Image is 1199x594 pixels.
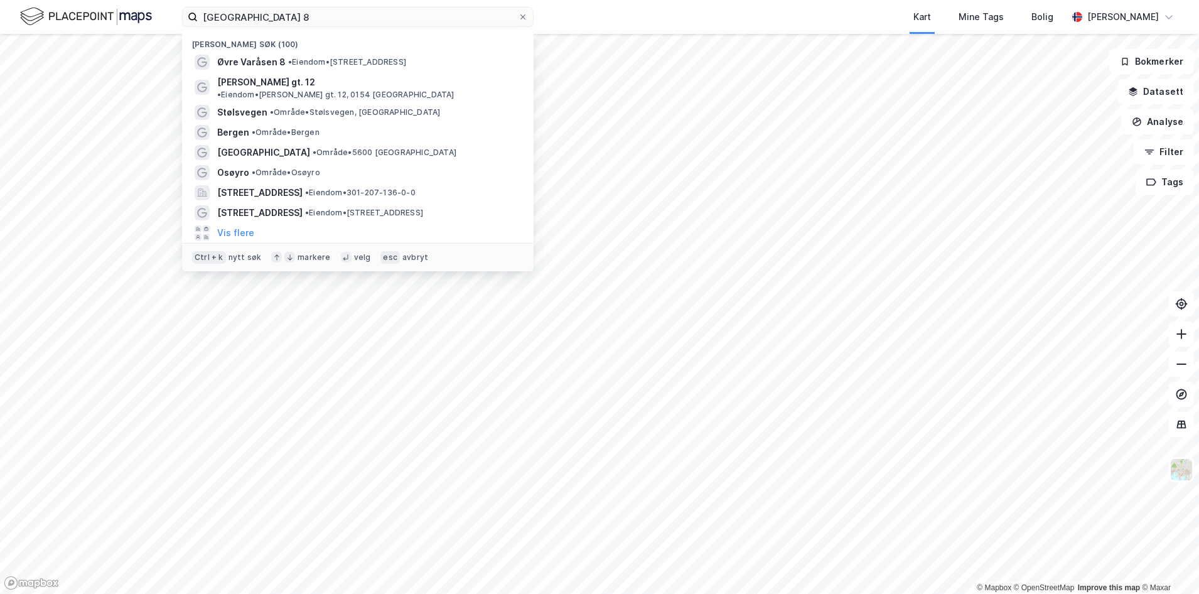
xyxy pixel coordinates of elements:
[217,165,249,180] span: Osøyro
[270,107,274,117] span: •
[298,252,330,262] div: markere
[305,188,309,197] span: •
[305,188,416,198] span: Eiendom • 301-207-136-0-0
[217,90,221,99] span: •
[1134,139,1194,165] button: Filter
[913,9,931,24] div: Kart
[4,576,59,590] a: Mapbox homepage
[305,208,309,217] span: •
[288,57,292,67] span: •
[217,75,315,90] span: [PERSON_NAME] gt. 12
[959,9,1004,24] div: Mine Tags
[217,90,454,100] span: Eiendom • [PERSON_NAME] gt. 12, 0154 [GEOGRAPHIC_DATA]
[313,148,316,157] span: •
[977,583,1011,592] a: Mapbox
[1031,9,1053,24] div: Bolig
[402,252,428,262] div: avbryt
[217,125,249,140] span: Bergen
[217,55,286,70] span: Øvre Varåsen 8
[1121,109,1194,134] button: Analyse
[252,127,320,138] span: Område • Bergen
[229,252,262,262] div: nytt søk
[252,168,320,178] span: Område • Osøyro
[217,145,310,160] span: [GEOGRAPHIC_DATA]
[305,208,423,218] span: Eiendom • [STREET_ADDRESS]
[198,8,518,26] input: Søk på adresse, matrikkel, gårdeiere, leietakere eller personer
[217,225,254,240] button: Vis flere
[1117,79,1194,104] button: Datasett
[1136,170,1194,195] button: Tags
[182,30,534,52] div: [PERSON_NAME] søk (100)
[1136,534,1199,594] iframe: Chat Widget
[313,148,456,158] span: Område • 5600 [GEOGRAPHIC_DATA]
[252,168,255,177] span: •
[1169,458,1193,482] img: Z
[288,57,406,67] span: Eiendom • [STREET_ADDRESS]
[380,251,400,264] div: esc
[1078,583,1140,592] a: Improve this map
[1109,49,1194,74] button: Bokmerker
[217,105,267,120] span: Stølsvegen
[1136,534,1199,594] div: Kontrollprogram for chat
[20,6,152,28] img: logo.f888ab2527a4732fd821a326f86c7f29.svg
[270,107,440,117] span: Område • Stølsvegen, [GEOGRAPHIC_DATA]
[1087,9,1159,24] div: [PERSON_NAME]
[217,185,303,200] span: [STREET_ADDRESS]
[217,205,303,220] span: [STREET_ADDRESS]
[192,251,226,264] div: Ctrl + k
[252,127,255,137] span: •
[354,252,371,262] div: velg
[1014,583,1075,592] a: OpenStreetMap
